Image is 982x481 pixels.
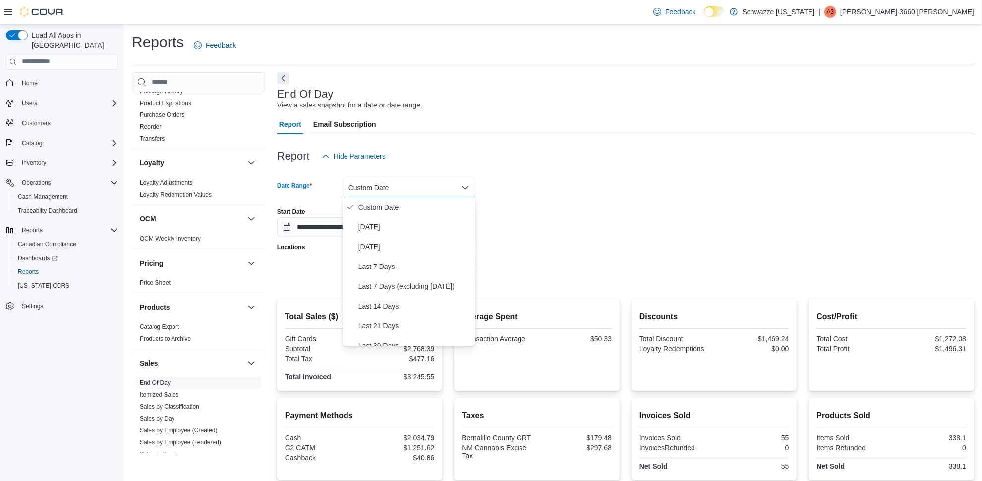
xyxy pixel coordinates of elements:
span: Sales by Employee (Tendered) [140,438,221,446]
span: Inventory [18,157,118,169]
div: $2,034.79 [362,434,435,442]
button: Traceabilty Dashboard [10,204,122,217]
div: OCM [132,233,265,249]
button: Sales [245,357,257,369]
span: Reorder [140,123,161,131]
a: Dashboards [14,252,61,264]
span: Feedback [665,7,695,17]
h1: Reports [132,32,184,52]
span: Reports [22,226,43,234]
span: Home [22,79,38,87]
a: Home [18,77,42,89]
div: -$1,469.24 [716,335,789,343]
button: Reports [10,265,122,279]
a: Sales by Employee (Tendered) [140,439,221,446]
div: $477.16 [362,355,435,363]
a: Loyalty Redemption Values [140,191,212,198]
span: Sales by Classification [140,403,199,411]
span: [DATE] [358,221,471,233]
button: Pricing [245,257,257,269]
span: Dashboards [14,252,118,264]
a: OCM Weekly Inventory [140,235,201,242]
span: Catalog [22,139,42,147]
span: Customers [18,117,118,129]
a: Reports [14,266,43,278]
div: 0 [893,444,966,452]
a: Settings [18,300,47,312]
button: Catalog [2,136,122,150]
div: Products [132,321,265,349]
button: Custom Date [343,178,475,198]
span: Settings [22,302,43,310]
h3: Report [277,150,310,162]
div: Subtotal [285,345,358,353]
span: Sales by Day [140,415,175,423]
span: Last 14 Days [358,300,471,312]
span: Email Subscription [313,114,376,134]
a: Package History [140,88,183,95]
a: Sales by Invoice [140,451,183,458]
span: Inventory [22,159,46,167]
div: Total Cost [816,335,889,343]
h2: Discounts [639,311,789,322]
div: Invoices Sold [639,434,712,442]
button: Pricing [140,258,243,268]
div: Total Profit [816,345,889,353]
span: Report [279,114,301,134]
div: $1,272.08 [893,335,966,343]
div: Total Tax [285,355,358,363]
button: Loyalty [245,157,257,169]
button: Cash Management [10,190,122,204]
div: Cashback [285,454,358,462]
img: Cova [20,7,64,17]
div: 338.1 [893,462,966,470]
div: Items Sold [816,434,889,442]
button: OCM [140,214,243,224]
div: 338.1 [893,434,966,442]
span: Reports [14,266,118,278]
button: Sales [140,358,243,368]
button: OCM [245,213,257,225]
span: Canadian Compliance [18,240,76,248]
strong: Net Sold [639,462,668,470]
span: Users [18,97,118,109]
div: Angelica-3660 Ortiz [824,6,836,18]
div: Cash [285,434,358,442]
div: Items Refunded [816,444,889,452]
span: Operations [18,177,118,189]
span: Reports [18,224,118,236]
div: $1,496.31 [893,345,966,353]
span: Price Sheet [140,279,171,287]
span: Loyalty Adjustments [140,179,193,187]
a: Canadian Compliance [14,238,80,250]
a: Sales by Classification [140,403,199,410]
span: End Of Day [140,379,171,387]
label: Locations [277,243,305,251]
div: Loyalty [132,177,265,205]
span: Canadian Compliance [14,238,118,250]
div: G2 CATM [285,444,358,452]
h3: Sales [140,358,158,368]
div: $50.33 [539,335,612,343]
a: Feedback [190,35,240,55]
h2: Taxes [462,410,612,422]
button: Users [2,96,122,110]
button: Catalog [18,137,46,149]
button: Customers [2,116,122,130]
span: Catalog Export [140,323,179,331]
nav: Complex example [6,72,118,339]
span: Traceabilty Dashboard [14,205,118,216]
button: Operations [18,177,55,189]
button: Reports [18,224,47,236]
a: Product Expirations [140,100,191,107]
a: Purchase Orders [140,111,185,118]
button: Reports [2,223,122,237]
span: Last 21 Days [358,320,471,332]
a: Itemized Sales [140,391,179,398]
span: Feedback [206,40,236,50]
p: Schwazze [US_STATE] [743,6,815,18]
span: Settings [18,300,118,312]
div: 0 [716,444,789,452]
div: $179.48 [539,434,612,442]
h2: Average Spent [462,311,612,322]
